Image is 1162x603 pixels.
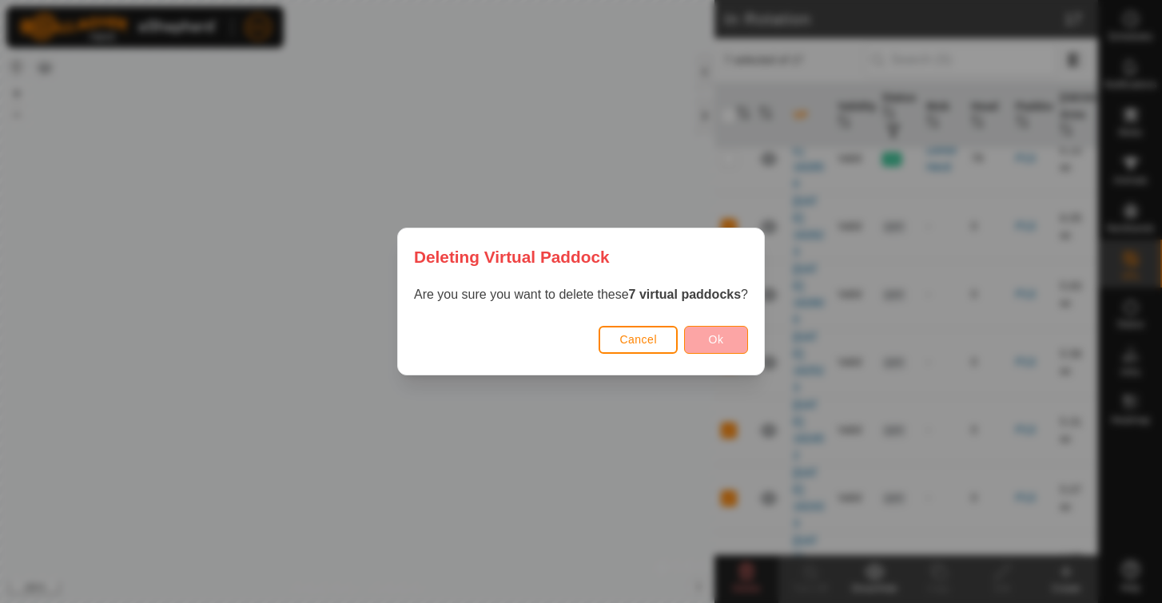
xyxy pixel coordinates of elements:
[629,288,742,301] strong: 7 virtual paddocks
[619,333,657,346] span: Cancel
[414,244,610,269] span: Deleting Virtual Paddock
[414,288,748,301] span: Are you sure you want to delete these ?
[684,326,748,354] button: Ok
[599,326,678,354] button: Cancel
[709,333,724,346] span: Ok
